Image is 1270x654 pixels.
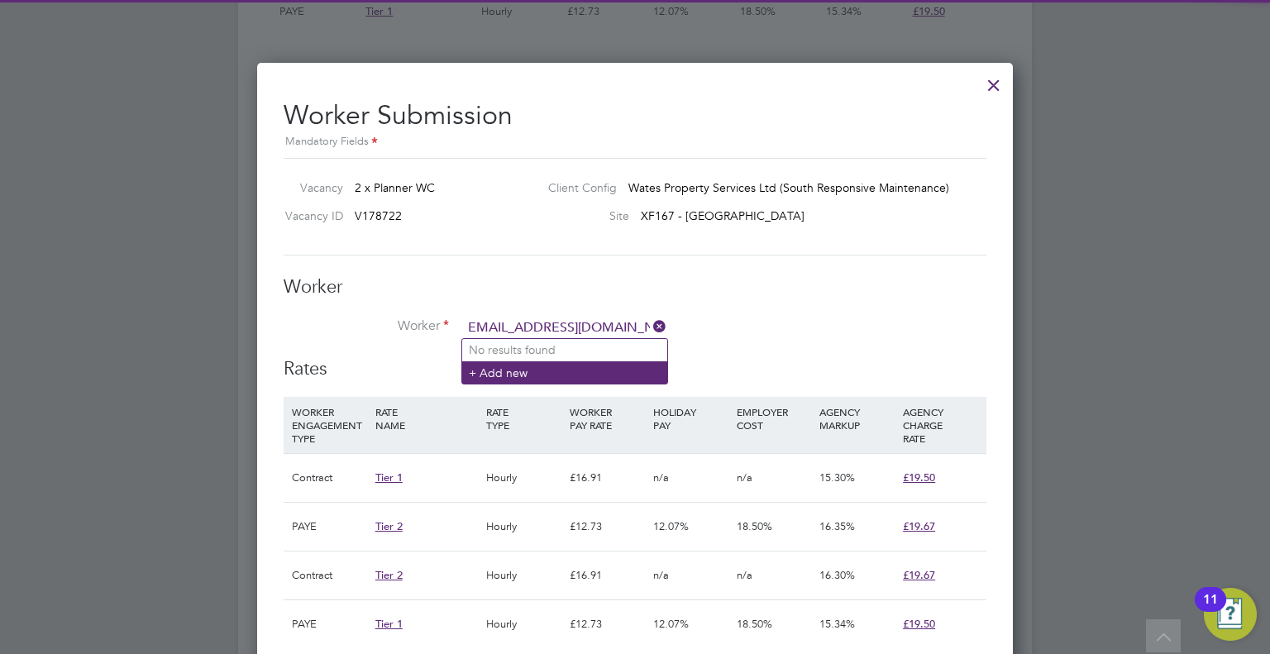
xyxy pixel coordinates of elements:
span: £19.50 [903,470,935,485]
div: 11 [1203,599,1218,621]
span: n/a [653,470,669,485]
div: PAYE [288,600,371,648]
label: Worker [284,317,449,335]
span: £19.67 [903,519,935,533]
div: WORKER ENGAGEMENT TYPE [288,397,371,453]
div: RATE TYPE [482,397,566,440]
span: Tier 1 [375,617,403,631]
label: Vacancy ID [277,208,343,223]
span: Wates Property Services Ltd (South Responsive Maintenance) [628,180,949,195]
div: Hourly [482,600,566,648]
span: 12.07% [653,519,689,533]
div: Hourly [482,503,566,551]
div: Hourly [482,454,566,502]
div: EMPLOYER COST [733,397,816,440]
span: 2 x Planner WC [355,180,435,195]
div: £12.73 [566,503,649,551]
span: £19.67 [903,568,935,582]
h3: Rates [284,357,986,381]
span: 15.30% [819,470,855,485]
span: Tier 2 [375,568,403,582]
div: AGENCY CHARGE RATE [899,397,982,453]
h2: Worker Submission [284,86,986,151]
h3: Worker [284,275,986,299]
div: Hourly [482,551,566,599]
span: n/a [737,568,752,582]
div: WORKER PAY RATE [566,397,649,440]
div: £16.91 [566,551,649,599]
li: + Add new [462,361,667,384]
label: Vacancy [277,180,343,195]
span: £19.50 [903,617,935,631]
span: n/a [737,470,752,485]
li: No results found [462,339,667,360]
span: XF167 - [GEOGRAPHIC_DATA] [641,208,804,223]
div: Contract [288,551,371,599]
span: 12.07% [653,617,689,631]
div: Contract [288,454,371,502]
label: Client Config [535,180,617,195]
span: 16.35% [819,519,855,533]
span: n/a [653,568,669,582]
span: V178722 [355,208,402,223]
span: Tier 2 [375,519,403,533]
div: RATE NAME [371,397,482,440]
span: 18.50% [737,617,772,631]
span: Tier 1 [375,470,403,485]
div: AGENCY MARKUP [815,397,899,440]
div: HOLIDAY PAY [649,397,733,440]
span: 16.30% [819,568,855,582]
span: 15.34% [819,617,855,631]
div: £12.73 [566,600,649,648]
div: PAYE [288,503,371,551]
div: £16.91 [566,454,649,502]
span: 18.50% [737,519,772,533]
label: Site [535,208,629,223]
input: Search for... [462,316,666,341]
button: Open Resource Center, 11 new notifications [1204,588,1257,641]
div: Mandatory Fields [284,133,986,151]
